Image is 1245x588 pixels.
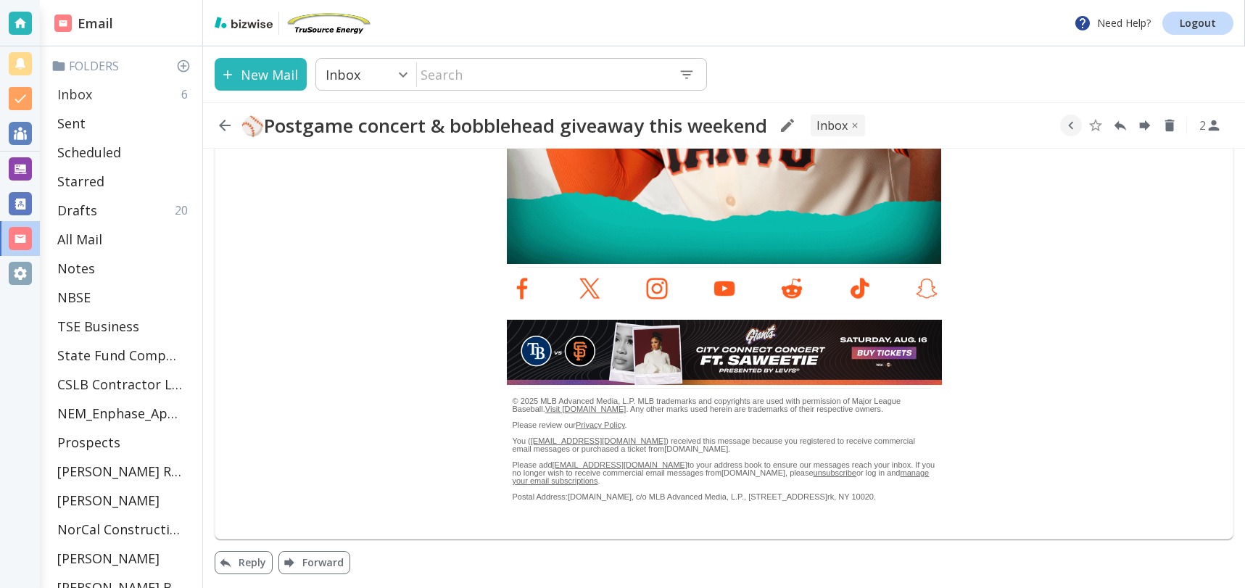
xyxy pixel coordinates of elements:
[57,115,86,132] p: Sent
[57,260,95,277] p: Notes
[57,144,121,161] p: Scheduled
[417,59,667,89] input: Search
[51,283,197,312] div: NBSE
[51,58,197,74] p: Folders
[51,80,197,109] div: Inbox6
[57,434,120,451] p: Prospects
[57,492,160,509] p: [PERSON_NAME]
[1134,115,1156,136] button: Forward
[51,167,197,196] div: Starred
[1162,12,1233,35] a: Logout
[51,544,197,573] div: [PERSON_NAME]
[285,12,372,35] img: TruSource Energy, Inc.
[57,289,91,306] p: NBSE
[51,254,197,283] div: Notes
[54,15,72,32] img: DashboardSidebarEmail.svg
[51,515,197,544] div: NorCal Construction
[57,463,182,480] p: [PERSON_NAME] Residence
[215,58,307,91] button: New Mail
[1193,108,1228,143] button: See Participants
[1159,115,1180,136] button: Delete
[57,376,182,393] p: CSLB Contractor License
[326,66,360,83] p: Inbox
[51,109,197,138] div: Sent
[51,399,197,428] div: NEM_Enphase_Applications
[51,312,197,341] div: TSE Business
[1074,15,1151,32] p: Need Help?
[1180,18,1216,28] p: Logout
[57,318,139,335] p: TSE Business
[57,173,104,190] p: Starred
[57,231,102,248] p: All Mail
[215,17,273,28] img: bizwise
[175,202,194,218] p: 20
[57,550,160,567] p: [PERSON_NAME]
[215,551,273,574] button: Reply
[51,370,197,399] div: CSLB Contractor License
[181,86,194,102] p: 6
[57,405,182,422] p: NEM_Enphase_Applications
[278,551,350,574] button: Forward
[57,86,92,103] p: Inbox
[816,117,848,133] p: INBOX
[1109,115,1131,136] button: Reply
[54,14,113,33] h2: Email
[51,225,197,254] div: All Mail
[57,347,182,364] p: State Fund Compensation
[51,341,197,370] div: State Fund Compensation
[241,114,767,137] h2: ⚾Postgame concert & bobblehead giveaway this weekend
[51,428,197,457] div: Prospects
[51,138,197,167] div: Scheduled
[1199,117,1206,133] p: 2
[57,521,182,538] p: NorCal Construction
[51,196,197,225] div: Drafts20
[51,486,197,515] div: [PERSON_NAME]
[57,202,97,219] p: Drafts
[51,457,197,486] div: [PERSON_NAME] Residence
